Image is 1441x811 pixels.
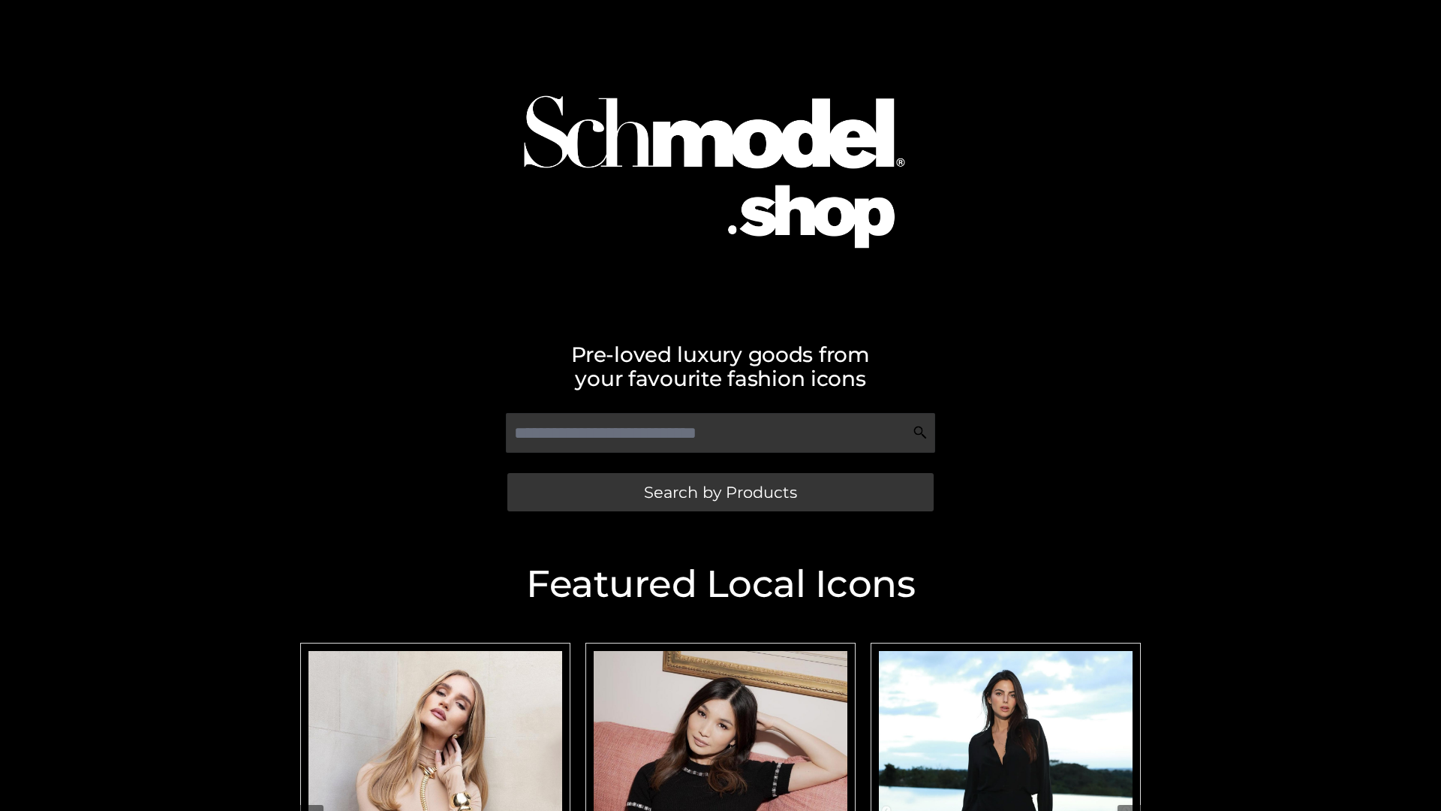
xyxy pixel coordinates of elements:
img: Search Icon [913,425,928,440]
a: Search by Products [507,473,934,511]
span: Search by Products [644,484,797,500]
h2: Featured Local Icons​ [293,565,1148,603]
h2: Pre-loved luxury goods from your favourite fashion icons [293,342,1148,390]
